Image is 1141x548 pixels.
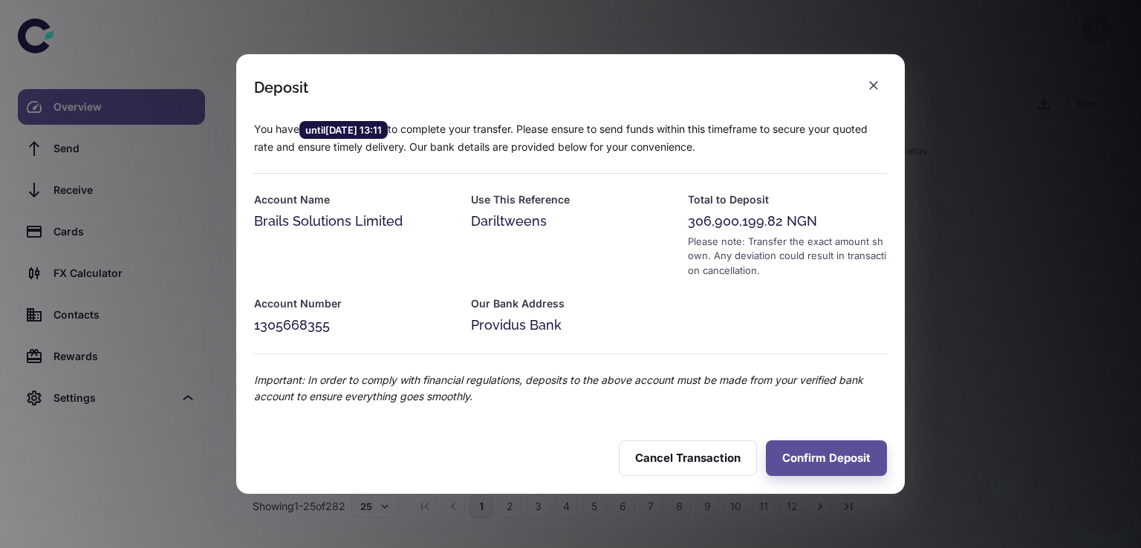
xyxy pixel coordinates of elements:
[688,192,887,208] h6: Total to Deposit
[254,315,453,336] div: 1305668355
[1082,489,1129,536] iframe: Button to launch messaging window
[254,121,887,155] p: You have to complete your transfer. Please ensure to send funds within this timeframe to secure y...
[254,79,308,97] div: Deposit
[766,440,887,476] button: Confirm Deposit
[471,211,670,232] div: Dariltweens
[471,315,670,336] div: Providus Bank
[471,192,670,208] h6: Use This Reference
[471,296,670,312] h6: Our Bank Address
[254,296,453,312] h6: Account Number
[688,211,887,232] div: 306,900,199.82 NGN
[254,372,887,405] p: Important: In order to comply with financial regulations, deposits to the above account must be m...
[688,235,887,278] div: Please note: Transfer the exact amount shown. Any deviation could result in transaction cancellat...
[254,211,453,232] div: Brails Solutions Limited
[619,440,757,476] button: Cancel Transaction
[254,192,453,208] h6: Account Name
[299,123,388,137] span: until [DATE] 13:11
[989,453,1019,483] iframe: Close message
